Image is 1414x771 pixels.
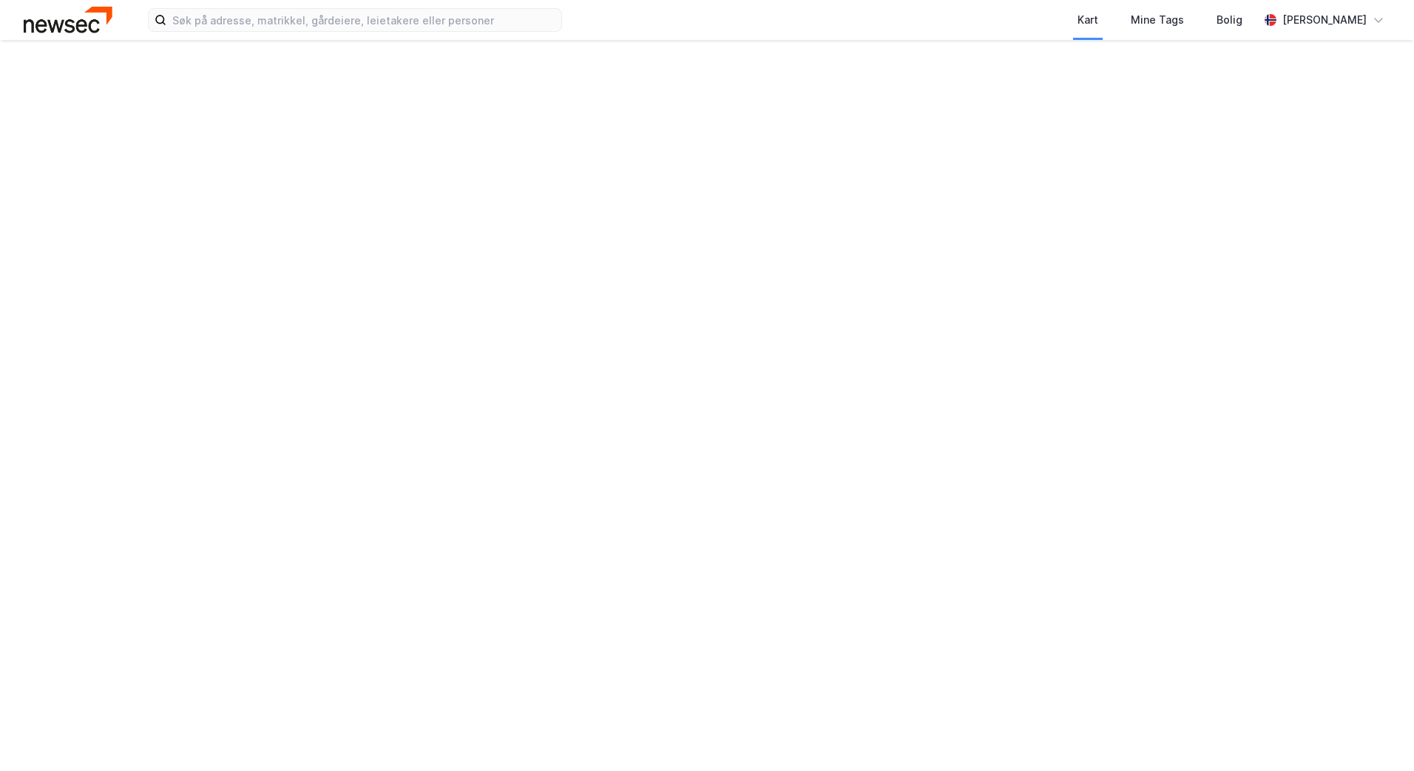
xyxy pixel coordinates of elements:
div: [PERSON_NAME] [1282,11,1367,29]
div: Mine Tags [1131,11,1184,29]
iframe: Chat Widget [1340,700,1414,771]
div: Bolig [1217,11,1242,29]
img: newsec-logo.f6e21ccffca1b3a03d2d.png [24,7,112,33]
input: Søk på adresse, matrikkel, gårdeiere, leietakere eller personer [166,9,561,31]
div: Kart [1078,11,1098,29]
